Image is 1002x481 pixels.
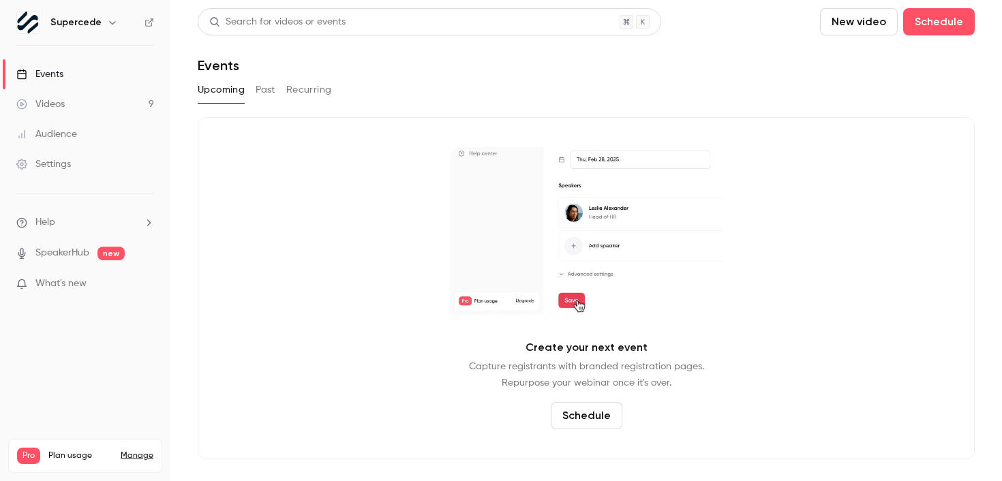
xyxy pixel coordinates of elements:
div: Events [16,67,63,81]
li: help-dropdown-opener [16,215,154,230]
p: Create your next event [526,339,648,356]
a: SpeakerHub [35,246,89,260]
span: What's new [35,277,87,291]
span: new [97,247,125,260]
button: New video [820,8,898,35]
button: Recurring [286,79,332,101]
iframe: Noticeable Trigger [138,278,154,290]
button: Schedule [551,402,622,429]
h1: Events [198,57,239,74]
h6: Supercede [50,16,102,29]
div: Audience [16,127,77,141]
div: Settings [16,157,71,171]
button: Upcoming [198,79,245,101]
button: Schedule [903,8,975,35]
span: Help [35,215,55,230]
button: Past [256,79,275,101]
p: Capture registrants with branded registration pages. Repurpose your webinar once it's over. [469,358,704,391]
div: Search for videos or events [209,15,346,29]
div: Videos [16,97,65,111]
img: Supercede [17,12,39,33]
